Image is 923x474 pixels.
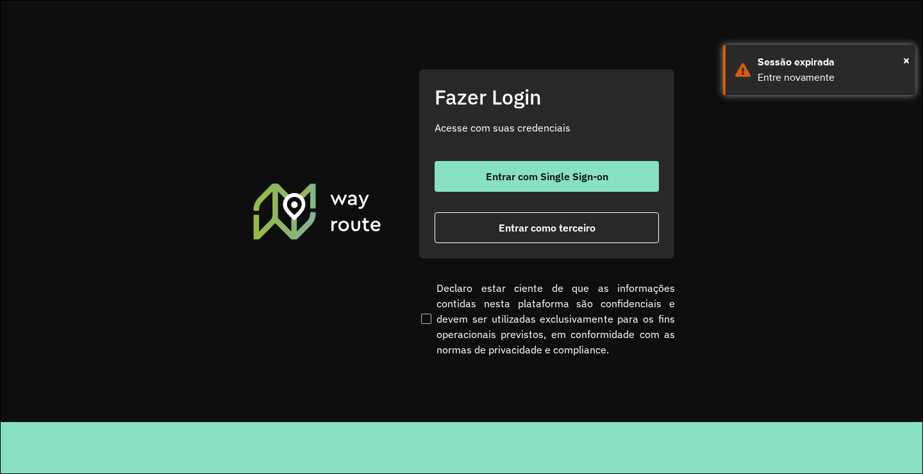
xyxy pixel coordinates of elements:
span: × [903,51,910,70]
button: Close [903,51,910,70]
label: Declaro estar ciente de que as informações contidas nesta plataforma são confidenciais e devem se... [419,280,675,357]
div: Entre novamente [758,70,906,85]
span: Entrar com Single Sign-on [486,171,608,182]
button: button [435,212,659,243]
span: Entrar como terceiro [499,223,595,233]
button: button [435,161,659,192]
p: Acesse com suas credenciais [435,120,659,135]
div: Sessão expirada [758,55,906,70]
h2: Fazer Login [435,85,659,109]
img: Roteirizador AmbevTech [251,182,383,241]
